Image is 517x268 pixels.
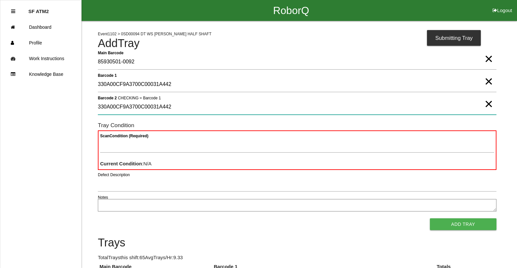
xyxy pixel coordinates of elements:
b: Barcode 1 [98,73,117,77]
p: SF ATM2 [28,4,49,14]
a: Work Instructions [0,51,81,66]
p: Total Trays this shift: 65 Avg Trays /Hr: 9.33 [98,254,496,261]
span: Event 1102 > 0SD00094 DT WS [PERSON_NAME] HALF SHAFT [98,32,211,36]
h4: Trays [98,237,496,249]
span: CHECKING = Barcode 1 [118,95,161,100]
b: Scan Condition (Required) [100,134,148,138]
input: Required [98,55,496,70]
a: Profile [0,35,81,51]
span: Clear Input [484,46,493,59]
a: Knowledge Base [0,66,81,82]
label: Notes [98,194,108,200]
b: Barcode 2 [98,95,117,100]
h6: Tray Condition [98,122,496,128]
a: Dashboard [0,19,81,35]
b: Current Condition [100,161,142,166]
div: Submitting Tray [427,30,481,46]
b: Main Barcode [98,50,124,55]
button: Add Tray [430,218,496,230]
span: Clear Input [484,68,493,81]
h4: Add Tray [98,37,496,50]
label: Defect Description [98,172,130,178]
span: : N/A [100,161,152,166]
span: Clear Input [484,91,493,104]
div: Close [11,4,15,19]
